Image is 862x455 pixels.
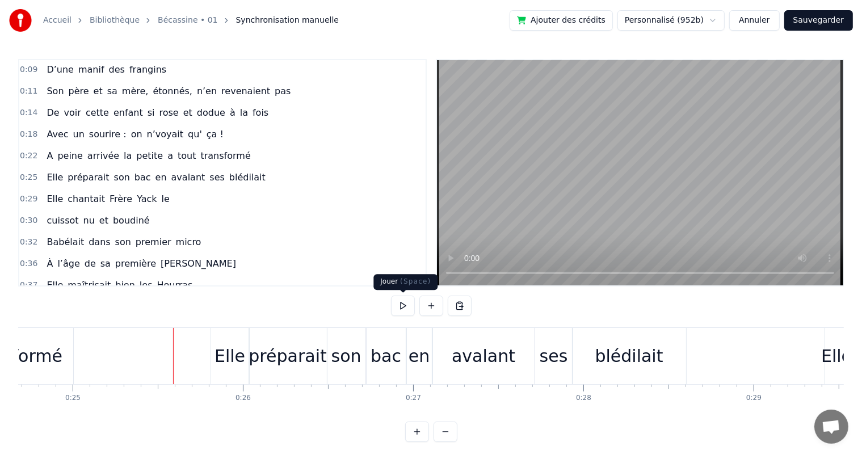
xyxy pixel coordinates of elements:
[215,343,245,369] div: Elle
[200,149,252,162] span: transformé
[228,171,267,184] span: blédilait
[133,171,152,184] span: bac
[20,237,37,248] span: 0:32
[45,257,54,270] span: À
[45,149,54,162] span: A
[88,128,128,141] span: sourire :
[45,63,75,76] span: D’une
[373,274,438,290] div: Jouer
[108,63,126,76] span: des
[146,128,184,141] span: n’voyait
[112,106,144,119] span: enfant
[187,128,203,141] span: qu'
[45,279,64,292] span: Elle
[56,257,81,270] span: l’âge
[166,149,174,162] span: a
[146,106,156,119] span: si
[208,171,226,184] span: ses
[175,235,203,248] span: micro
[576,394,591,403] div: 0:28
[114,257,157,270] span: première
[92,85,104,98] span: et
[595,343,663,369] div: blédilait
[814,410,848,444] div: Ouvrir le chat
[113,171,131,184] span: son
[20,193,37,205] span: 0:29
[784,10,853,31] button: Sauvegarder
[20,129,37,140] span: 0:18
[746,394,762,403] div: 0:29
[406,394,421,403] div: 0:27
[196,85,218,98] span: n’en
[158,106,180,119] span: rose
[371,343,401,369] div: bac
[45,85,65,98] span: Son
[134,235,173,248] span: premier
[20,172,37,183] span: 0:25
[106,85,119,98] span: sa
[20,64,37,75] span: 0:09
[72,128,86,141] span: un
[121,85,150,98] span: mère,
[65,394,81,403] div: 0:25
[236,15,339,26] span: Synchronisation manuelle
[130,128,144,141] span: on
[87,235,111,248] span: dans
[114,279,136,292] span: bien
[112,214,151,227] span: boudiné
[152,85,193,98] span: étonnés,
[45,106,60,119] span: De
[77,63,106,76] span: manif
[86,149,120,162] span: arrivée
[154,171,168,184] span: en
[66,171,110,184] span: préparait
[83,257,97,270] span: de
[66,279,112,292] span: maîtrisait
[205,128,225,141] span: ça !
[20,215,37,226] span: 0:30
[156,279,194,292] span: Hourras
[90,15,140,26] a: Bibliothèque
[85,106,110,119] span: cette
[20,107,37,119] span: 0:14
[123,149,133,162] span: la
[45,192,64,205] span: Elle
[45,171,64,184] span: Elle
[68,85,90,98] span: père
[82,214,96,227] span: nu
[99,257,112,270] span: sa
[63,106,82,119] span: voir
[135,149,164,162] span: petite
[128,63,167,76] span: frangins
[43,15,72,26] a: Accueil
[20,280,37,291] span: 0:37
[158,15,217,26] a: Bécassine • 01
[45,128,69,141] span: Avec
[66,192,106,205] span: chantait
[220,85,271,98] span: revenaient
[98,214,110,227] span: et
[196,106,226,119] span: dodue
[56,149,83,162] span: peine
[229,106,237,119] span: à
[138,279,154,292] span: les
[729,10,779,31] button: Annuler
[821,343,852,369] div: Elle
[182,106,194,119] span: et
[251,106,270,119] span: fois
[9,9,32,32] img: youka
[239,106,249,119] span: la
[170,171,207,184] span: avalant
[452,343,515,369] div: avalant
[274,85,292,98] span: pas
[236,394,251,403] div: 0:26
[510,10,613,31] button: Ajouter des crédits
[249,343,326,369] div: préparait
[45,235,85,248] span: Babélait
[20,258,37,269] span: 0:36
[43,15,339,26] nav: breadcrumb
[176,149,197,162] span: tout
[108,192,133,205] span: Frère
[20,86,37,97] span: 0:11
[400,277,431,285] span: ( Space )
